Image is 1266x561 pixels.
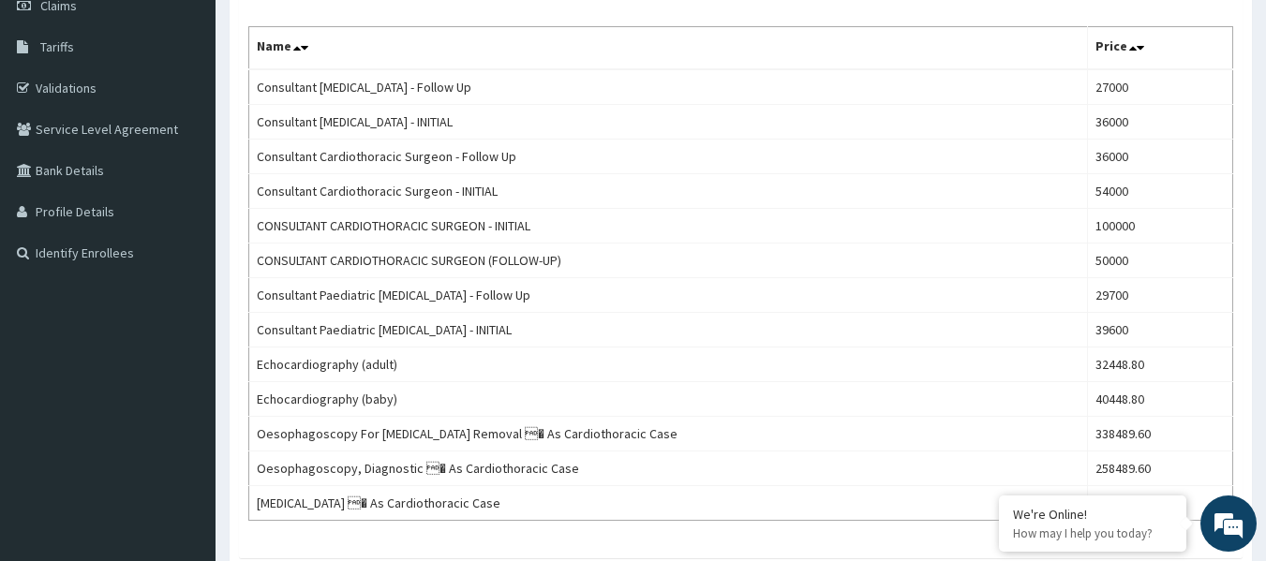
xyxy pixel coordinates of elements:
[249,209,1088,244] td: CONSULTANT CARDIOTHORACIC SURGEON - INITIAL
[1087,27,1233,70] th: Price
[307,9,352,54] div: Minimize live chat window
[1087,417,1233,451] td: 338489.60
[97,105,315,129] div: Chat with us now
[1013,525,1172,541] p: How may I help you today?
[1087,209,1233,244] td: 100000
[1087,451,1233,486] td: 258489.60
[1087,105,1233,140] td: 36000
[249,244,1088,278] td: CONSULTANT CARDIOTHORACIC SURGEON (FOLLOW-UP)
[249,382,1088,417] td: Echocardiography (baby)
[1087,313,1233,347] td: 39600
[249,347,1088,382] td: Echocardiography (adult)
[249,105,1088,140] td: Consultant [MEDICAL_DATA] - INITIAL
[249,278,1088,313] td: Consultant Paediatric [MEDICAL_DATA] - Follow Up
[1087,278,1233,313] td: 29700
[9,367,357,433] textarea: Type your message and hit 'Enter'
[249,417,1088,451] td: Oesophagoscopy For [MEDICAL_DATA] Removal � As Cardiothoracic Case
[1087,486,1233,521] td: 757509.60
[1087,69,1233,105] td: 27000
[1087,382,1233,417] td: 40448.80
[249,69,1088,105] td: Consultant [MEDICAL_DATA] - Follow Up
[249,451,1088,486] td: Oesophagoscopy, Diagnostic � As Cardiothoracic Case
[109,164,259,353] span: We're online!
[1087,140,1233,174] td: 36000
[1087,174,1233,209] td: 54000
[1013,506,1172,523] div: We're Online!
[249,313,1088,347] td: Consultant Paediatric [MEDICAL_DATA] - INITIAL
[249,486,1088,521] td: [MEDICAL_DATA] � As Cardiothoracic Case
[40,38,74,55] span: Tariffs
[249,140,1088,174] td: Consultant Cardiothoracic Surgeon - Follow Up
[1087,347,1233,382] td: 32448.80
[249,27,1088,70] th: Name
[1087,244,1233,278] td: 50000
[249,174,1088,209] td: Consultant Cardiothoracic Surgeon - INITIAL
[35,94,76,140] img: d_794563401_company_1708531726252_794563401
